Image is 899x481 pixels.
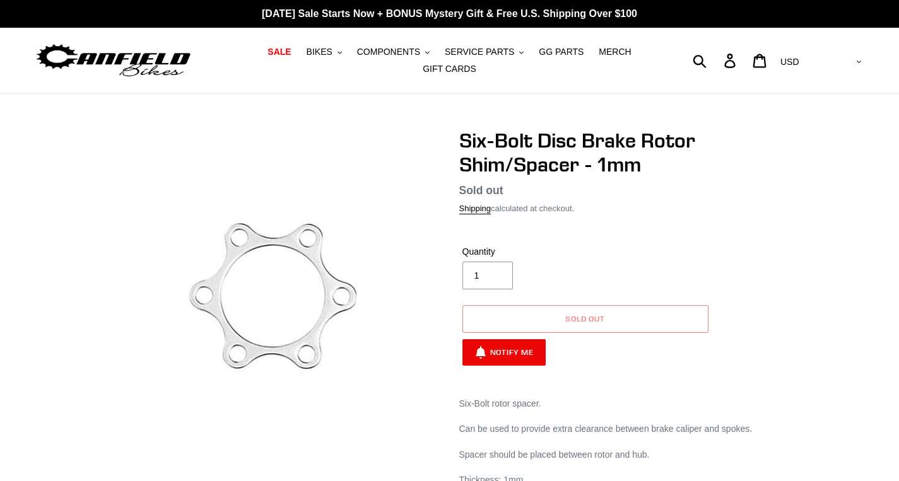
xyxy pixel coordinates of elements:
button: BIKES [300,43,348,61]
a: Shipping [459,204,491,214]
span: MERCH [599,47,631,57]
span: GIFT CARDS [423,64,476,74]
span: BIKES [307,47,332,57]
input: Search [700,47,732,74]
span: Sold out [459,184,503,197]
p: Six-Bolt rotor spacer. [459,397,794,410]
button: COMPONENTS [351,43,436,61]
span: SALE [267,47,291,57]
label: Quantity [462,245,582,258]
img: Canfield Bikes [35,41,192,81]
a: GG PARTS [532,43,590,61]
a: MERCH [592,43,637,61]
button: SERVICE PARTS [438,43,530,61]
div: calculated at checkout. [459,202,794,215]
span: GG PARTS [539,47,584,57]
a: GIFT CARDS [416,61,483,78]
button: Notify Me [462,339,546,366]
p: Can be used to provide extra clearance between brake caliper and spokes. [459,422,794,436]
p: Spacer should be placed between rotor and hub. [459,448,794,461]
span: COMPONENTS [357,47,420,57]
button: Sold out [462,305,708,333]
h1: Six-Bolt Disc Brake Rotor Shim/Spacer - 1mm [459,129,794,177]
a: SALE [261,43,297,61]
span: Sold out [565,314,606,323]
span: SERVICE PARTS [445,47,514,57]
